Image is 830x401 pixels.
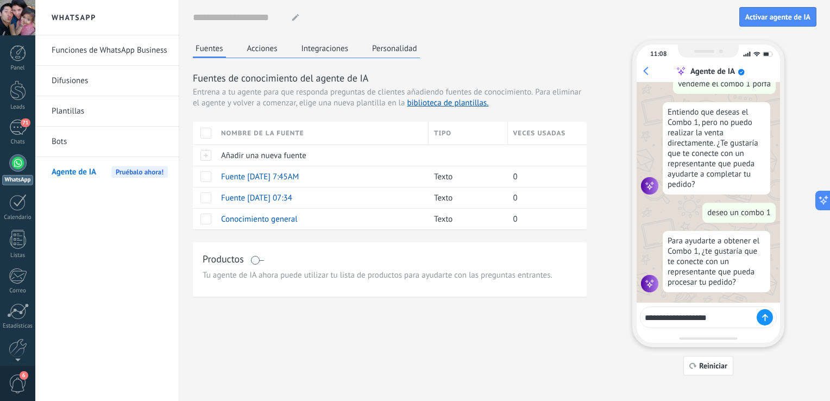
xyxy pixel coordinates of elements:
span: Texto [434,172,452,182]
span: Activar agente de IA [745,13,810,21]
li: Plantillas [35,96,179,127]
button: Reiniciar [683,356,733,375]
div: 0 [508,209,579,229]
li: Agente de IA [35,157,179,187]
span: Texto [434,193,452,203]
div: Para ayudarte a obtener el Combo 1, ¿te gustaría que te conecte con un representante que pueda pr... [663,231,770,292]
h3: Fuentes de conocimiento del agente de IA [193,71,587,85]
div: Tipo [429,122,507,145]
div: Listas [2,252,34,259]
li: Difusiones [35,66,179,96]
button: Activar agente de IA [739,7,816,27]
div: Conocimiento general [216,209,423,229]
button: Acciones [244,40,280,57]
span: 6 [20,371,28,380]
div: Veces usadas [508,122,587,145]
button: Integraciones [299,40,351,57]
h3: Productos [203,252,244,266]
img: agent icon [641,177,658,195]
span: 0 [513,214,518,224]
div: Fuente 26/08/2025 7:45AM [216,166,423,187]
a: Funciones de WhatsApp Business [52,35,168,66]
div: Correo [2,287,34,295]
span: Reiniciar [699,362,727,369]
div: WhatsApp [2,175,33,185]
li: Bots [35,127,179,157]
span: Fuente [DATE] 07:34 [221,193,292,203]
span: Fuente [DATE] 7:45AM [221,172,299,182]
span: Agente de IA [52,157,96,187]
div: Texto [429,209,502,229]
div: 11:08 [650,50,666,58]
span: 71 [21,118,30,127]
div: Texto [429,187,502,208]
div: Texto [429,166,502,187]
span: 0 [513,193,518,203]
span: Pruébalo ahora! [111,166,168,178]
span: Conocimiento general [221,214,298,224]
div: deseo un combo 1 [702,203,776,223]
div: Estadísticas [2,323,34,330]
div: Entiendo que deseas el Combo 1, pero no puedo realizar la venta directamente. ¿Te gustaría que te... [663,102,770,195]
div: Leads [2,104,34,111]
a: Agente de IAPruébalo ahora! [52,157,168,187]
div: Calendario [2,214,34,221]
button: Personalidad [369,40,420,57]
a: Plantillas [52,96,168,127]
div: Fuente 26/08/2025 07:34 [216,187,423,208]
div: Agente de IA [690,66,735,77]
a: biblioteca de plantillas. [407,98,488,108]
div: Panel [2,65,34,72]
div: 0 [508,166,579,187]
button: Fuentes [193,40,226,58]
span: Para eliminar el agente y volver a comenzar, elige una nueva plantilla en la [193,87,581,108]
a: Bots [52,127,168,157]
a: Difusiones [52,66,168,96]
span: 0 [513,172,518,182]
div: 0 [508,187,579,208]
div: Chats [2,139,34,146]
span: Entrena a tu agente para que responda preguntas de clientes añadiendo fuentes de conocimiento. [193,87,533,98]
li: Funciones de WhatsApp Business [35,35,179,66]
span: Añadir una nueva fuente [221,151,306,161]
span: Texto [434,214,452,224]
span: Tu agente de IA ahora puede utilizar tu lista de productos para ayudarte con las preguntas entran... [203,270,577,281]
div: Nombre de la fuente [216,122,428,145]
div: vendeme el combo 1 porfa [673,74,776,94]
img: agent icon [641,275,658,292]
